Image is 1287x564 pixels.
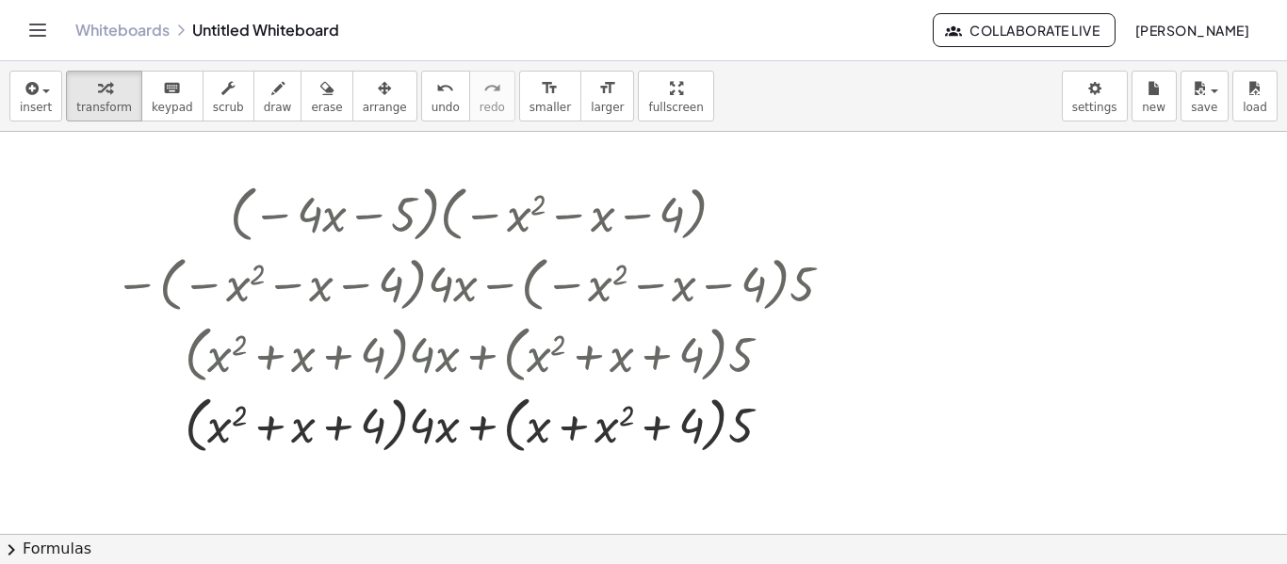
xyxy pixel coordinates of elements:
[253,71,302,121] button: draw
[638,71,713,121] button: fullscreen
[529,101,571,114] span: smaller
[541,77,559,100] i: format_size
[163,77,181,100] i: keyboard
[421,71,470,121] button: undoundo
[23,15,53,45] button: Toggle navigation
[1243,101,1267,114] span: load
[66,71,142,121] button: transform
[483,77,501,100] i: redo
[1062,71,1128,121] button: settings
[76,101,132,114] span: transform
[598,77,616,100] i: format_size
[432,101,460,114] span: undo
[1072,101,1117,114] span: settings
[469,71,515,121] button: redoredo
[20,101,52,114] span: insert
[363,101,407,114] span: arrange
[580,71,634,121] button: format_sizelarger
[648,101,703,114] span: fullscreen
[352,71,417,121] button: arrange
[152,101,193,114] span: keypad
[480,101,505,114] span: redo
[591,101,624,114] span: larger
[311,101,342,114] span: erase
[1191,101,1217,114] span: save
[75,21,170,40] a: Whiteboards
[203,71,254,121] button: scrub
[264,101,292,114] span: draw
[1134,22,1249,39] span: [PERSON_NAME]
[1181,71,1229,121] button: save
[301,71,352,121] button: erase
[933,13,1116,47] button: Collaborate Live
[9,71,62,121] button: insert
[1142,101,1165,114] span: new
[519,71,581,121] button: format_sizesmaller
[1232,71,1278,121] button: load
[436,77,454,100] i: undo
[141,71,204,121] button: keyboardkeypad
[949,22,1100,39] span: Collaborate Live
[1132,71,1177,121] button: new
[1119,13,1264,47] button: [PERSON_NAME]
[213,101,244,114] span: scrub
